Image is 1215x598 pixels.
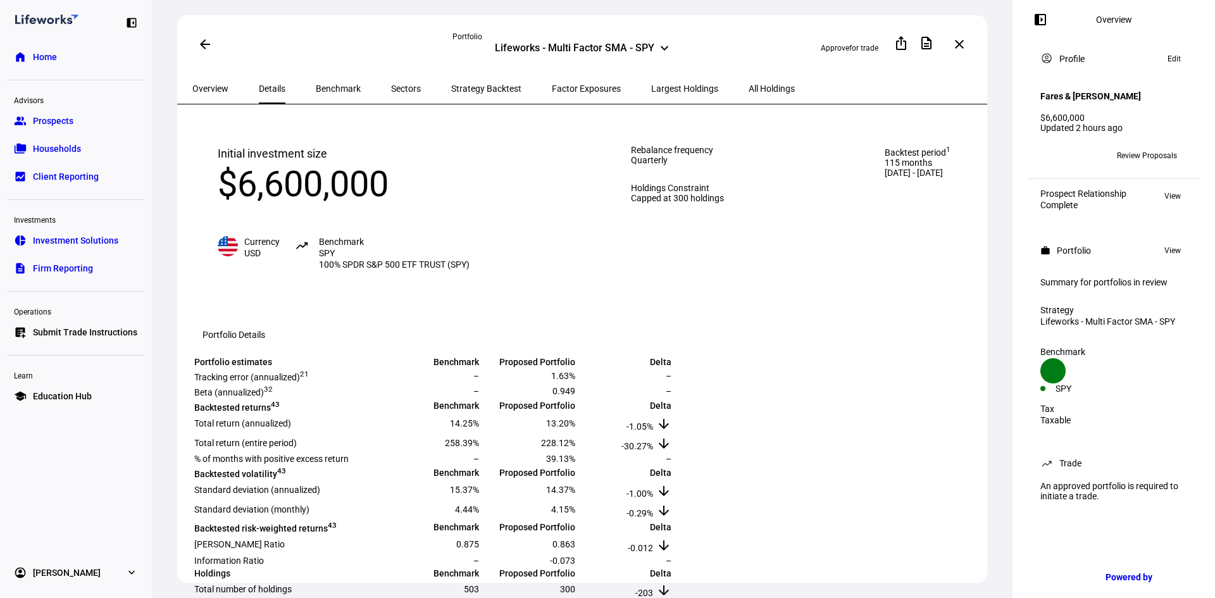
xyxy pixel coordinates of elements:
span: Investment Solutions [33,234,118,247]
a: bid_landscapeClient Reporting [8,164,144,189]
span: -0.29% [626,508,653,518]
span: Largest Holdings [651,84,718,93]
h4: Fares & [PERSON_NAME] [1040,91,1141,101]
span: CP [1045,151,1056,160]
span: Education Hub [33,390,92,402]
a: Powered by [1099,565,1196,589]
td: Proposed Portfolio [481,356,576,368]
td: Proposed Portfolio [481,466,576,480]
div: Tax [1040,404,1187,414]
sup: 3 [275,400,280,409]
eth-data-table-title: Portfolio Details [202,330,265,340]
sup: 3 [332,521,337,530]
span: Currency [244,237,280,247]
mat-icon: account_circle [1040,52,1053,65]
td: Backtested returns [194,399,383,413]
td: Delta [577,356,672,368]
eth-mat-symbol: school [14,390,27,402]
td: Delta [577,520,672,534]
sup: 4 [271,400,275,409]
span: – [666,371,671,381]
span: Review Proposals [1117,146,1177,166]
div: Overview [1096,15,1132,25]
span: Edit [1168,51,1181,66]
eth-mat-symbol: pie_chart [14,234,27,247]
span: Approve [821,44,849,53]
span: 14.37% [546,485,575,495]
eth-panel-overview-card-header: Profile [1040,51,1187,66]
span: 0.863 [552,539,575,549]
td: Backtested risk-weighted returns [194,520,383,534]
eth-panel-overview-card-header: Portfolio [1040,243,1187,258]
div: $6,600,000 [1040,113,1187,123]
span: 13.20% [546,418,575,428]
span: 1.63% [551,371,575,381]
span: – [666,386,671,396]
span: 4.15% [551,504,575,514]
span: [DATE] - [DATE] [885,168,943,178]
span: Benchmark [319,237,364,247]
span: Standard deviation (monthly) [194,504,309,514]
div: Updated 2 hours ago [1040,123,1187,133]
span: Home [33,51,57,63]
div: Profile [1059,54,1085,64]
span: Information Ratio [194,556,264,566]
mat-icon: ios_share [894,35,909,51]
span: View [1164,243,1181,258]
span: 228.12% [541,438,575,448]
span: 4.44% [455,504,479,514]
span: Client Reporting [33,170,99,183]
div: Advisors [8,90,144,108]
span: Overview [192,84,228,93]
div: Complete [1040,200,1126,210]
eth-mat-symbol: home [14,51,27,63]
td: Delta [577,399,672,413]
button: View [1158,243,1187,258]
a: descriptionFirm Reporting [8,256,144,281]
span: Standard deviation (annualized) [194,485,320,495]
span: Total number of holdings [194,584,292,594]
span: Sectors [391,84,421,93]
td: Delta [577,568,672,579]
div: Lifeworks - Multi Factor SMA - SPY [495,42,654,57]
span: 15.37% [450,485,479,495]
span: – [473,371,479,381]
span: – [473,386,479,396]
button: Edit [1161,51,1187,66]
div: An approved portfolio is required to initiate a trade. [1033,476,1195,506]
div: Lifeworks - Multi Factor SMA - SPY [1040,316,1187,327]
span: [PERSON_NAME] [33,566,101,579]
mat-icon: trending_up [295,239,310,254]
mat-icon: arrow_downward [656,583,671,598]
span: Total return (entire period) [194,438,297,448]
span: Households [33,142,81,155]
mat-icon: close [952,37,967,52]
span: Benchmark [316,84,361,93]
div: Trade [1059,458,1081,468]
a: folder_copyHouseholds [8,136,144,161]
td: Benchmark [385,356,480,368]
span: for trade [849,44,878,53]
div: Taxable [1040,415,1187,425]
span: -30.27% [621,441,653,451]
div: Summary for portfolios in review [1040,277,1187,287]
span: [PERSON_NAME] Ratio [194,539,285,549]
span: View [1164,189,1181,204]
eth-mat-symbol: expand_more [125,566,138,579]
div: SPY [1056,383,1114,394]
mat-icon: left_panel_open [1033,12,1048,27]
eth-mat-symbol: description [14,262,27,275]
span: Holdings Constraint [631,183,724,193]
a: homeHome [8,44,144,70]
span: All Holdings [749,84,795,93]
span: Backtest period [885,145,950,158]
sup: 4 [328,521,332,530]
div: Investments [8,210,144,228]
eth-mat-symbol: account_circle [14,566,27,579]
sup: 1 [304,370,309,378]
span: Rebalance frequency [631,145,724,155]
div: Learn [8,366,144,383]
div: Portfolio [1057,246,1091,256]
span: 503 [464,584,479,594]
td: Proposed Portfolio [481,520,576,534]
